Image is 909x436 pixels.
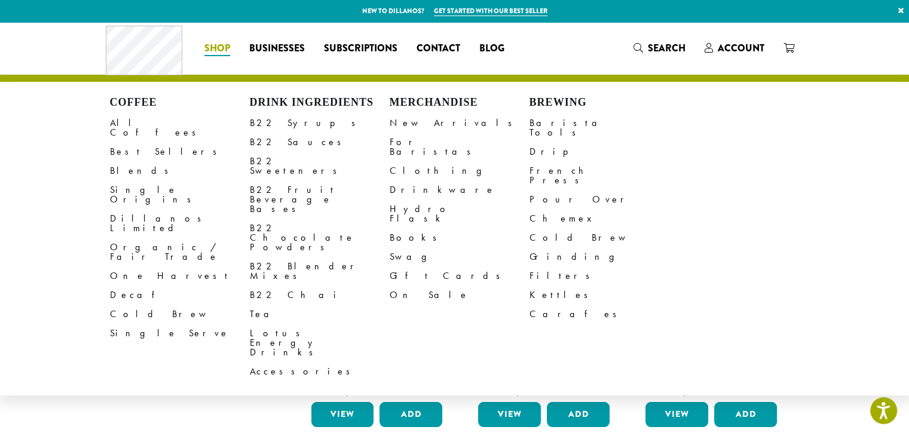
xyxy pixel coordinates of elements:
a: New Arrivals [390,113,530,133]
a: Bodum Electric Milk Frother $30.00 [308,208,446,397]
a: Carafes [530,305,669,324]
a: Barista Tools [530,113,669,142]
a: French Press [530,161,669,190]
a: B22 Sweeteners [250,152,390,180]
a: Pour Over [530,190,669,209]
span: Search [648,41,685,55]
h4: Drink Ingredients [250,96,390,109]
a: Books [390,228,530,247]
a: On Sale [390,285,530,305]
span: Subscriptions [324,41,397,56]
a: Decaf [110,285,250,305]
a: View [645,402,708,427]
a: One Harvest [110,266,250,285]
a: B22 Chai [250,285,390,305]
a: B22 Chocolate Powders [250,219,390,257]
a: B22 Blender Mixes [250,257,390,285]
button: Add [547,402,610,427]
a: Hydro Flask [390,199,530,228]
a: Lotus Energy Drinks [250,324,390,362]
span: Shop [204,41,230,56]
span: Businesses [249,41,305,56]
a: Grinding [530,247,669,266]
a: Clothing [390,161,530,180]
a: Bodum Electric Water Kettle $25.00 [475,208,613,397]
h4: Coffee [110,96,250,109]
button: Add [379,402,442,427]
a: Organic / Fair Trade [110,238,250,266]
a: Blends [110,161,250,180]
a: Drip [530,142,669,161]
a: Accessories [250,362,390,381]
span: Contact [417,41,460,56]
a: B22 Fruit Beverage Bases [250,180,390,219]
a: For Baristas [390,133,530,161]
span: Account [718,41,764,55]
a: Gift Cards [390,266,530,285]
h4: Merchandise [390,96,530,109]
a: Shop [195,39,240,58]
a: View [478,402,541,427]
a: Kettles [530,285,669,305]
a: Single Serve [110,324,250,343]
a: Get started with our best seller [434,6,547,16]
a: Search [624,38,695,58]
h4: Brewing [530,96,669,109]
a: Tea [250,305,390,324]
a: Swag [390,247,530,266]
a: Drinkware [390,180,530,199]
a: Single Origins [110,180,250,209]
a: Dillanos Limited [110,209,250,238]
a: Chemex [530,209,669,228]
a: Best Sellers [110,142,250,161]
a: View [311,402,374,427]
a: Bodum Handheld Milk Frother $10.00 [642,208,780,397]
span: Blog [479,41,504,56]
button: Add [714,402,777,427]
a: Cold Brew [110,305,250,324]
a: Filters [530,266,669,285]
a: B22 Syrups [250,113,390,133]
a: All Coffees [110,113,250,142]
a: Cold Brew [530,228,669,247]
a: B22 Sauces [250,133,390,152]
